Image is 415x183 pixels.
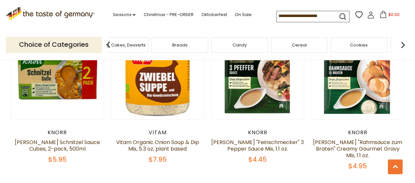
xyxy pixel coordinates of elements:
[396,38,409,51] img: next arrow
[211,129,304,136] div: Knorr
[248,155,267,164] span: $4.45
[348,161,367,170] span: $4.95
[102,38,115,51] img: previous arrow
[113,11,135,18] a: Seasons
[143,11,193,18] a: Christmas - PRE-ORDER
[201,11,227,18] a: Oktoberfest
[313,138,402,159] a: [PERSON_NAME] "Rahmsauce zum Braten" Creamy Gourmet Gravy Mix, 1.1 oz.
[311,27,404,119] img: Knorr "Rahmsauce zum Braten" Creamy Gourmet Gravy Mix, 1.1 oz.
[111,27,204,119] img: Vitam Organic Onion Soup & Dip Mix, 5.3 oz, plant based
[148,155,166,164] span: $7.95
[6,37,102,53] p: Choice of Categories
[111,129,204,136] div: Vitam
[11,129,104,136] div: Knorr
[376,11,404,21] button: $0.00
[350,43,368,47] a: Cookies
[233,43,247,47] a: Candy
[292,43,307,47] a: Cereal
[388,12,399,17] span: $0.00
[11,27,104,119] img: Knorr Schnitzel Sauce Cubes, 2-pack, 500ml
[95,43,146,47] a: Baking, Cakes, Desserts
[172,43,188,47] a: Breads
[116,138,199,152] a: Vitam Organic Onion Soup & Dip Mix, 5.3 oz, plant based
[15,138,100,152] a: [PERSON_NAME] Schnitzel Sauce Cubes, 2-pack, 500ml
[235,11,251,18] a: On Sale
[48,155,67,164] span: $5.95
[211,27,304,119] img: Knorr "Feinschmecker" 3 Pepper Sauce Mix, 1.1 oz.
[211,138,304,152] a: [PERSON_NAME] "Feinschmecker" 3 Pepper Sauce Mix, 1.1 oz.
[311,129,405,136] div: Knorr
